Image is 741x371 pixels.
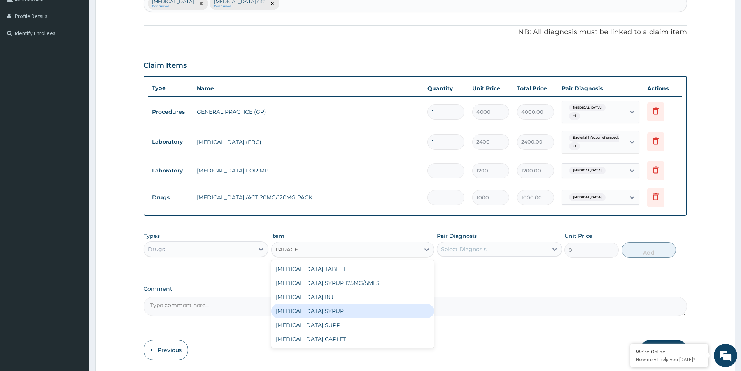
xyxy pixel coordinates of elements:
label: Types [144,233,160,239]
div: Drugs [148,245,165,253]
div: [MEDICAL_DATA] SYRUP 125MG/5MLS [271,276,434,290]
th: Name [193,81,424,96]
small: Confirmed [152,5,194,9]
span: [MEDICAL_DATA] [569,104,606,112]
td: [MEDICAL_DATA] (FBC) [193,134,424,150]
label: Pair Diagnosis [437,232,477,240]
div: [MEDICAL_DATA] CAPLET [271,332,434,346]
th: Quantity [424,81,468,96]
button: Submit [640,340,687,360]
div: [MEDICAL_DATA] SUPP [271,318,434,332]
button: Previous [144,340,188,360]
label: Comment [144,286,687,292]
th: Type [148,81,193,95]
h3: Claim Items [144,62,187,70]
div: [MEDICAL_DATA] TABLET [271,262,434,276]
th: Total Price [513,81,558,96]
td: [MEDICAL_DATA] /ACT 20MG/120MG PACK [193,190,424,205]
th: Actions [643,81,682,96]
p: How may I help you today? [636,356,702,363]
span: Bacterial infection of unspeci... [569,134,624,142]
img: d_794563401_company_1708531726252_794563401 [14,39,32,58]
td: GENERAL PRACTICE (GP) [193,104,424,120]
td: Drugs [148,190,193,205]
span: [MEDICAL_DATA] [569,193,606,201]
div: Chat with us now [40,44,131,54]
span: + 1 [569,142,580,150]
div: [MEDICAL_DATA] INJ [271,290,434,304]
th: Unit Price [468,81,513,96]
div: [MEDICAL_DATA] SYRUP [271,304,434,318]
div: Select Diagnosis [441,245,487,253]
small: Confirmed [214,5,265,9]
p: NB: All diagnosis must be linked to a claim item [144,27,687,37]
td: Laboratory [148,135,193,149]
span: We're online! [45,98,107,177]
textarea: Type your message and hit 'Enter' [4,213,148,240]
td: [MEDICAL_DATA] FOR MP [193,163,424,178]
td: Procedures [148,105,193,119]
span: + 1 [569,112,580,120]
div: Minimize live chat window [128,4,146,23]
label: Item [271,232,284,240]
div: We're Online! [636,348,702,355]
label: Unit Price [564,232,592,240]
button: Add [622,242,676,258]
th: Pair Diagnosis [558,81,643,96]
td: Laboratory [148,164,193,178]
span: [MEDICAL_DATA] [569,167,606,174]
